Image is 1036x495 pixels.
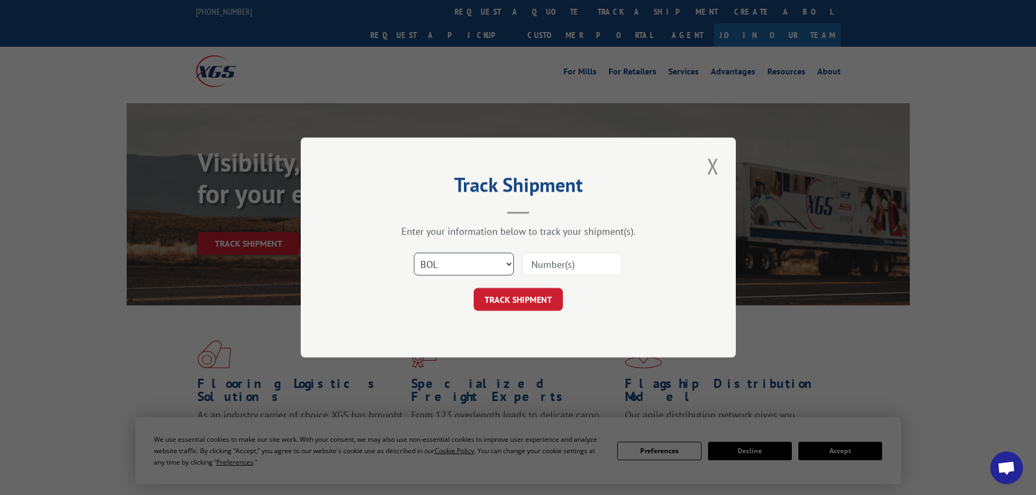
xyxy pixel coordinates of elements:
a: Open chat [990,452,1023,484]
input: Number(s) [522,253,622,275]
button: Close modal [704,151,722,181]
h2: Track Shipment [355,177,681,198]
button: TRACK SHIPMENT [474,288,563,311]
div: Enter your information below to track your shipment(s). [355,225,681,237]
